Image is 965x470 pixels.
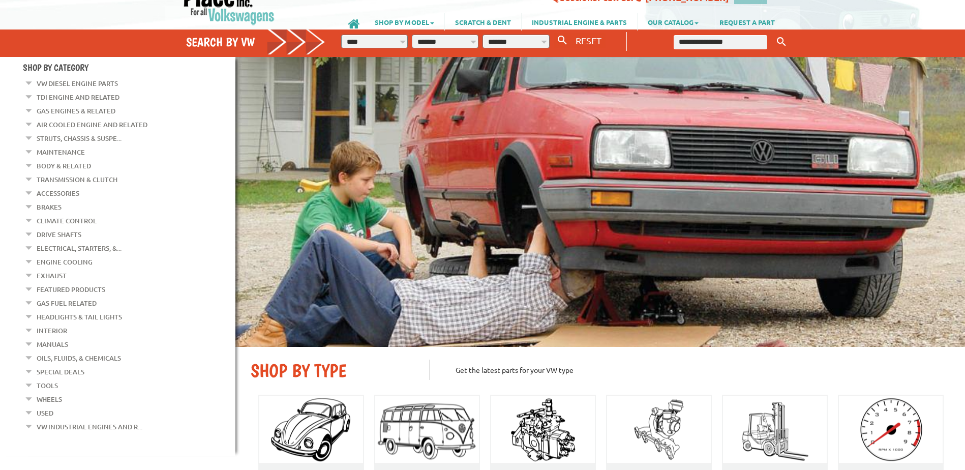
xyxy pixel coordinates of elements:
[709,13,785,31] a: REQUEST A PART
[739,396,810,464] img: Forklift
[251,360,414,381] h2: SHOP BY TYPE
[37,145,85,159] a: Maintenance
[571,33,606,48] button: RESET
[37,420,142,433] a: VW Industrial Engines and R...
[37,324,67,337] a: Interior
[37,77,118,90] a: VW Diesel Engine Parts
[37,91,119,104] a: TDI Engine and Related
[37,242,122,255] a: Electrical, Starters, &...
[37,173,117,186] a: Transmission & Clutch
[260,396,363,464] img: Beatle
[626,396,692,464] img: TDI
[37,255,93,269] a: Engine Cooling
[37,132,122,145] a: Struts, Chassis & Suspe...
[37,406,53,420] a: Used
[37,104,115,118] a: Gas Engines & Related
[638,13,709,31] a: OUR CATALOG
[37,214,97,227] a: Climate Control
[365,13,444,31] a: SHOP BY MODEL
[37,379,58,392] a: Tools
[37,200,62,214] a: Brakes
[235,57,965,347] img: First slide [900x500]
[37,228,81,241] a: Drive Shafts
[37,393,62,406] a: Wheels
[37,365,84,378] a: Special Deals
[37,338,68,351] a: Manuals
[23,62,235,73] h4: Shop By Category
[522,13,637,31] a: INDUSTRIAL ENGINE & PARTS
[37,159,91,172] a: Body & Related
[37,297,97,310] a: Gas Fuel Related
[554,33,571,48] button: Search By VW...
[37,283,105,296] a: Featured Products
[37,269,67,282] a: Exhaust
[506,396,580,464] img: Diesel
[576,35,601,46] span: RESET
[37,351,121,365] a: Oils, Fluids, & Chemicals
[774,34,789,50] button: Keyword Search
[37,187,79,200] a: Accessories
[429,360,950,380] p: Get the latest parts for your VW type
[850,396,932,464] img: Gas
[37,118,147,131] a: Air Cooled Engine and Related
[375,399,479,461] img: Bus
[186,35,325,49] h4: Search by VW
[445,13,521,31] a: SCRATCH & DENT
[37,310,122,324] a: Headlights & Tail Lights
